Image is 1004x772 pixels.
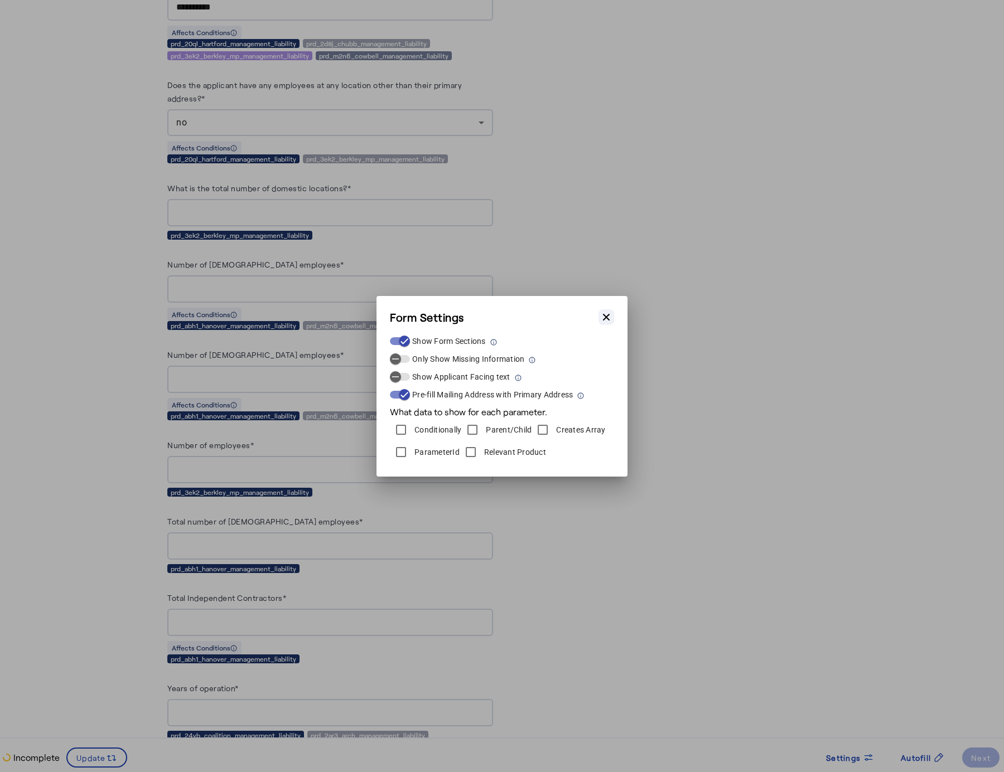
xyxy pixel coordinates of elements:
label: Show Form Sections [410,336,486,347]
label: Only Show Missing Information [410,353,524,365]
label: Pre-fill Mailing Address with Primary Address [410,389,573,400]
label: Relevant Product [482,446,546,458]
label: Conditionally [412,424,461,435]
label: Show Applicant Facing text [410,371,510,382]
label: ParameterId [412,446,460,458]
div: What data to show for each parameter. [390,401,614,419]
label: Parent/Child [484,424,532,435]
h3: Form Settings [390,309,464,325]
label: Creates Array [554,424,605,435]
